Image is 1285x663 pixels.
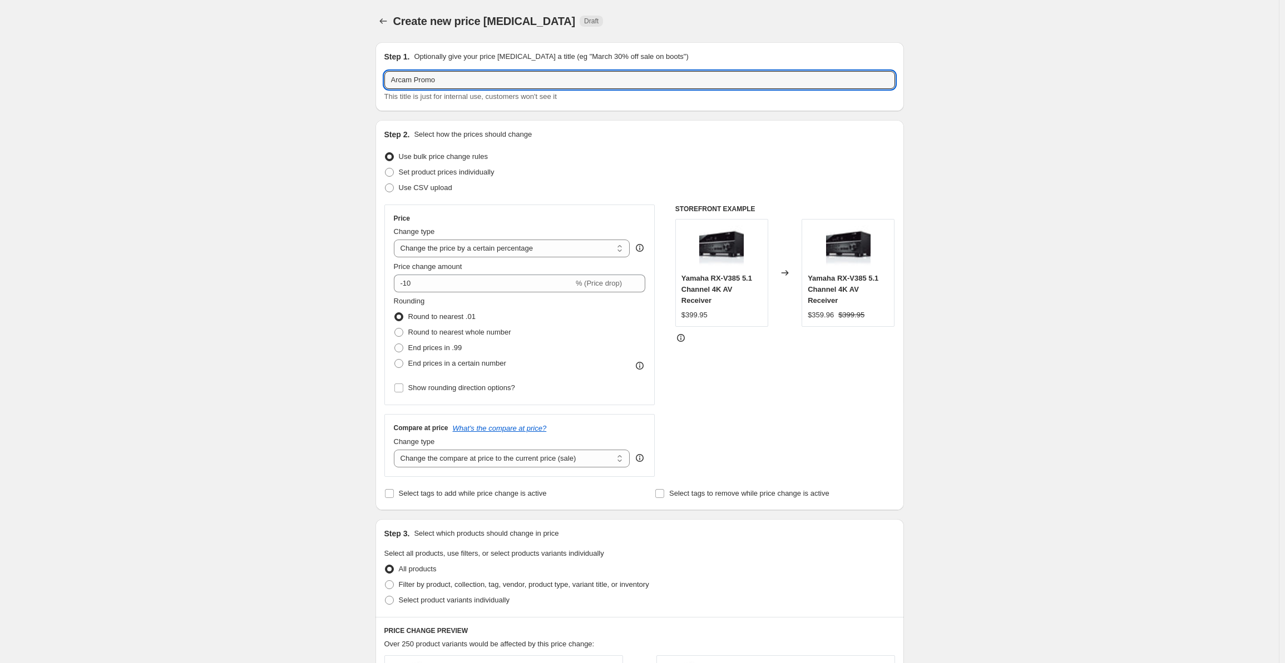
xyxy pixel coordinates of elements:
h6: STOREFRONT EXAMPLE [675,205,895,213]
div: $399.95 [681,310,708,321]
span: Rounding [394,297,425,305]
span: Show rounding direction options? [408,383,515,392]
h2: Step 1. [384,51,410,62]
span: Select all products, use filters, or select products variants individually [384,549,604,557]
input: 30% off holiday sale [384,71,895,89]
span: Set product prices individually [399,168,495,176]
span: Change type [394,227,435,236]
span: Over 250 product variants would be affected by this price change: [384,640,595,648]
span: Yamaha RX-V385 5.1 Channel 4K AV Receiver [808,274,878,305]
span: This title is just for internal use, customers won't see it [384,92,557,101]
img: RX-V385_80x.jpg [826,225,871,270]
span: Change type [394,437,435,446]
span: Use bulk price change rules [399,152,488,161]
span: % (Price drop) [576,279,622,287]
button: Price change jobs [375,13,391,29]
span: Price change amount [394,262,462,271]
span: Round to nearest whole number [408,328,511,336]
h2: Step 3. [384,528,410,539]
div: help [634,242,645,253]
h3: Compare at price [394,423,448,432]
span: End prices in .99 [408,343,462,352]
input: -15 [394,275,574,292]
h6: PRICE CHANGE PREVIEW [384,626,895,635]
span: Select tags to add while price change is active [399,489,547,497]
img: RX-V385_80x.jpg [699,225,744,270]
span: Yamaha RX-V385 5.1 Channel 4K AV Receiver [681,274,752,305]
span: All products [399,565,437,573]
span: Create new price [MEDICAL_DATA] [393,15,576,27]
p: Select how the prices should change [414,129,532,140]
p: Select which products should change in price [414,528,559,539]
span: Use CSV upload [399,183,452,192]
span: Select tags to remove while price change is active [669,489,829,497]
h3: Price [394,214,410,223]
span: Round to nearest .01 [408,312,476,321]
div: $359.96 [808,310,834,321]
div: help [634,452,645,463]
h2: Step 2. [384,129,410,140]
p: Optionally give your price [MEDICAL_DATA] a title (eg "March 30% off sale on boots") [414,51,688,62]
span: Select product variants individually [399,596,510,604]
button: What's the compare at price? [453,424,547,432]
span: End prices in a certain number [408,359,506,367]
span: Filter by product, collection, tag, vendor, product type, variant title, or inventory [399,580,649,589]
span: Draft [584,17,599,26]
strike: $399.95 [838,310,864,321]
